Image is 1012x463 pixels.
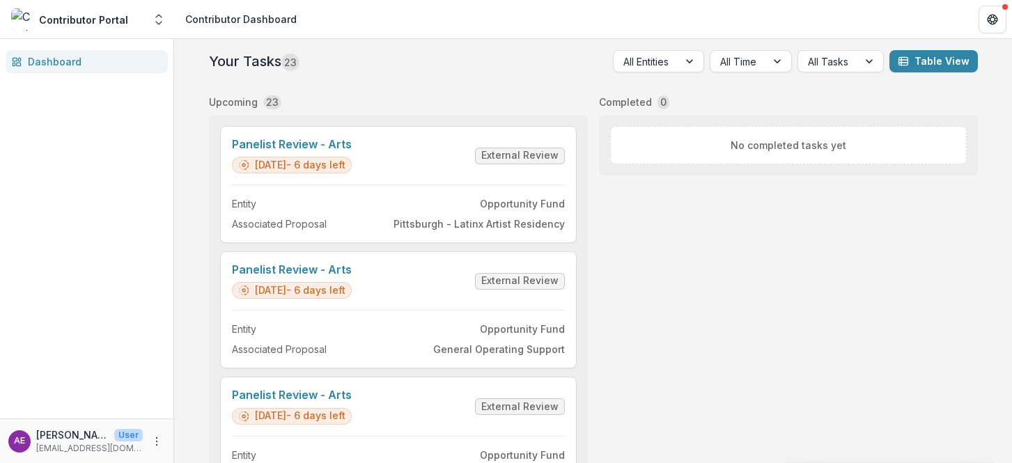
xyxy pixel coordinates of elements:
[185,12,297,26] div: Contributor Dashboard
[209,53,299,70] h2: Your Tasks
[281,54,299,71] span: 23
[232,389,352,402] a: Panelist Review - Arts
[148,433,165,450] button: More
[6,50,168,73] a: Dashboard
[36,427,109,442] p: [PERSON_NAME]
[114,429,143,441] p: User
[209,95,258,109] p: Upcoming
[11,8,33,31] img: Contributor Portal
[266,95,279,109] p: 23
[599,95,652,109] p: Completed
[36,442,143,455] p: [EMAIL_ADDRESS][DOMAIN_NAME]
[979,6,1006,33] button: Get Help
[39,13,128,27] div: Contributor Portal
[180,9,302,29] nav: breadcrumb
[149,6,169,33] button: Open entity switcher
[28,54,157,69] div: Dashboard
[232,138,352,151] a: Panelist Review - Arts
[232,263,352,276] a: Panelist Review - Arts
[14,437,25,446] div: Anna Elder
[731,138,846,152] p: No completed tasks yet
[889,50,978,72] button: Table View
[660,95,667,109] p: 0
